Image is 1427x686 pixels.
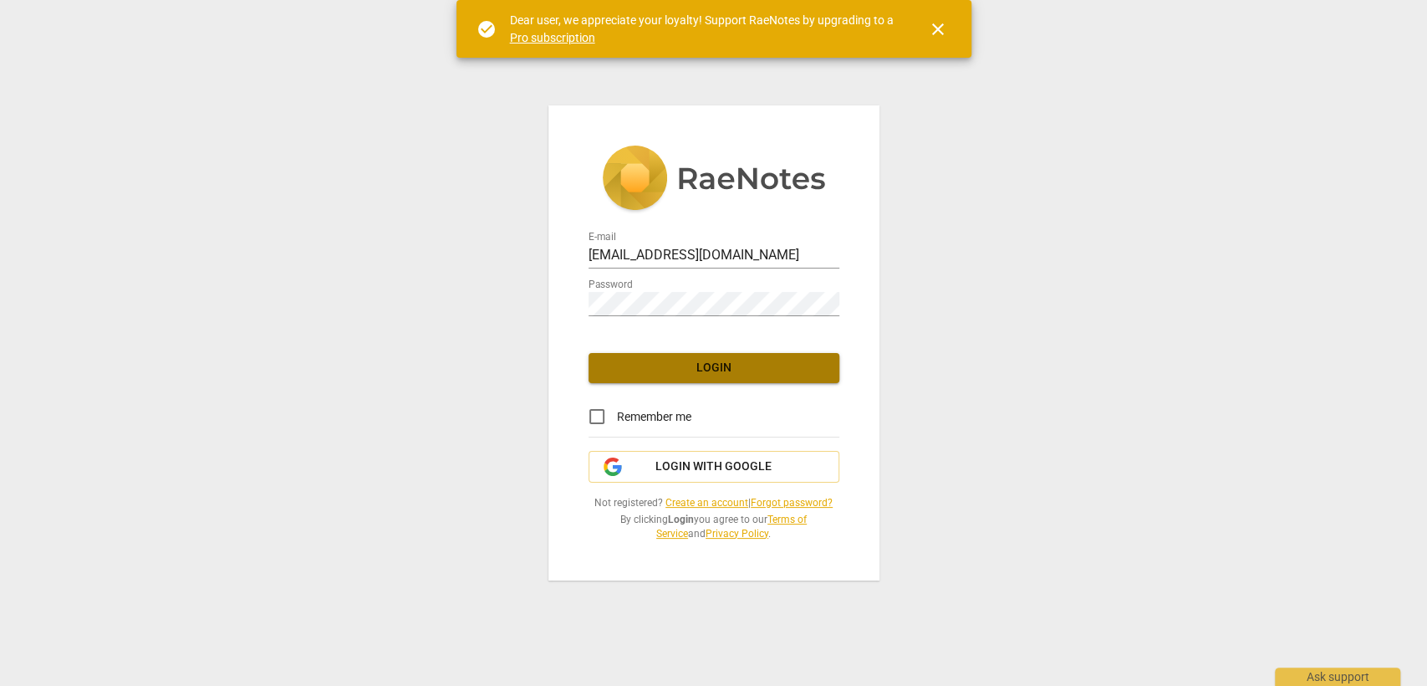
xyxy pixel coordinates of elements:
[918,9,958,49] button: Close
[751,497,833,509] a: Forgot password?
[510,12,898,46] div: Dear user, we appreciate your loyalty! Support RaeNotes by upgrading to a
[655,458,772,475] span: Login with Google
[706,528,768,540] a: Privacy Policy
[1275,668,1400,686] div: Ask support
[602,146,826,214] img: 5ac2273c67554f335776073100b6d88f.svg
[928,19,948,39] span: close
[589,451,839,483] button: Login with Google
[617,408,691,426] span: Remember me
[589,353,839,383] button: Login
[589,513,839,540] span: By clicking you agree to our and .
[510,31,595,44] a: Pro subscription
[602,360,826,376] span: Login
[668,514,694,525] b: Login
[656,514,807,540] a: Terms of Service
[665,497,748,509] a: Create an account
[589,233,616,243] label: E-mail
[589,496,839,510] span: Not registered? |
[477,19,497,39] span: check_circle
[589,280,633,290] label: Password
